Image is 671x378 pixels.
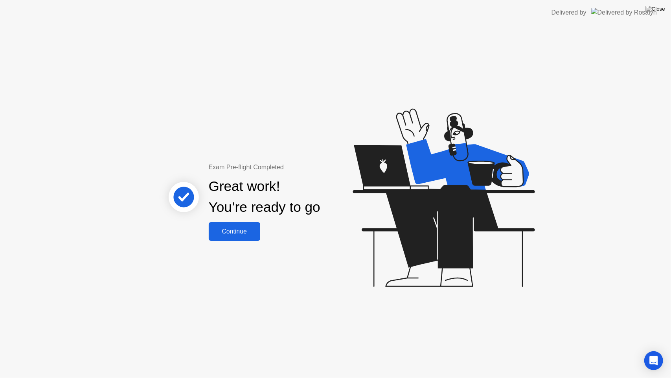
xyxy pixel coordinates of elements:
div: Open Intercom Messenger [644,351,663,370]
div: Exam Pre-flight Completed [209,163,371,172]
div: Delivered by [552,8,586,17]
button: Continue [209,222,260,241]
div: Continue [211,228,258,235]
div: Great work! You’re ready to go [209,176,320,218]
img: Delivered by Rosalyn [591,8,657,17]
img: Close [645,6,665,12]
